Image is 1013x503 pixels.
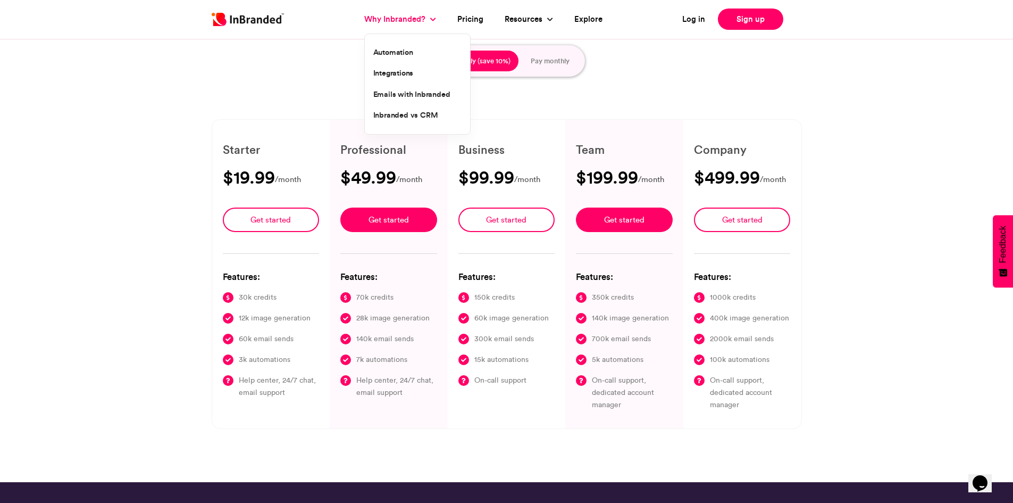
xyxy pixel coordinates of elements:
h6: Company [694,141,791,158]
h6: Team [576,141,673,158]
h3: $49.99 [340,169,396,186]
span: 400k image generation [710,312,789,324]
h6: Features: [458,270,555,283]
h3: $199.99 [576,169,638,186]
span: 7k automations [356,353,407,366]
span: /month [760,173,786,186]
span: 15k automations [474,353,529,366]
a: Get started [340,208,437,232]
h6: Professional [340,141,437,158]
iframe: chat widget [968,460,1002,492]
span: /month [514,173,540,186]
span: 12k image generation [239,312,311,324]
span: 2000k email sends [710,333,774,345]
a: Log in [682,13,705,26]
span: Help center, 24/7 chat, email support [356,374,437,399]
img: Inbranded [212,13,284,26]
button: Feedback - Show survey [993,215,1013,287]
span: On-call support, dedicated account manager [592,374,673,411]
a: Inbranded vs CRM [365,105,470,126]
a: Resources [505,13,545,26]
span: 70k credits [356,291,394,303]
a: Pricing [457,13,483,26]
span: 3k automations [239,353,290,366]
span: 60k email sends [239,333,294,345]
span: 140k email sends [356,333,414,345]
h6: Business [458,141,555,158]
h3: $99.99 [458,169,514,186]
span: 700k email sends [592,333,651,345]
span: 140k image generation [592,312,669,324]
a: Get started [223,208,320,232]
h6: Features: [223,270,320,283]
h6: Features: [576,270,673,283]
span: On-call support [474,374,526,386]
h6: Starter [223,141,320,158]
a: Emails with Inbranded [365,84,470,105]
span: 1000k credits [710,291,756,303]
span: /month [275,173,301,186]
button: Pay yearly (save 10%) [436,51,518,72]
h6: Features: [340,270,437,283]
a: Get started [458,208,555,232]
a: Get started [694,208,791,232]
a: Get started [576,208,673,232]
span: On-call support, dedicated account manager [710,374,791,411]
a: Why Inbranded? [364,13,428,26]
a: Integrations [365,63,470,84]
span: 28k image generation [356,312,430,324]
span: Help center, 24/7 chat, email support [239,374,320,399]
h3: $19.99 [223,169,275,186]
h6: Features: [694,270,791,283]
span: /month [396,173,422,186]
a: Explore [574,13,602,26]
span: 60k image generation [474,312,549,324]
a: Automation [365,42,470,63]
span: 100k automations [710,353,769,366]
span: 350k credits [592,291,634,303]
a: Sign up [718,9,783,30]
span: /month [638,173,664,186]
span: 30k credits [239,291,277,303]
span: 300k email sends [474,333,534,345]
span: 150k credits [474,291,515,303]
button: Pay monthly [523,51,577,72]
span: Feedback [998,226,1008,263]
span: 5k automations [592,353,643,366]
h3: $499.99 [694,169,760,186]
